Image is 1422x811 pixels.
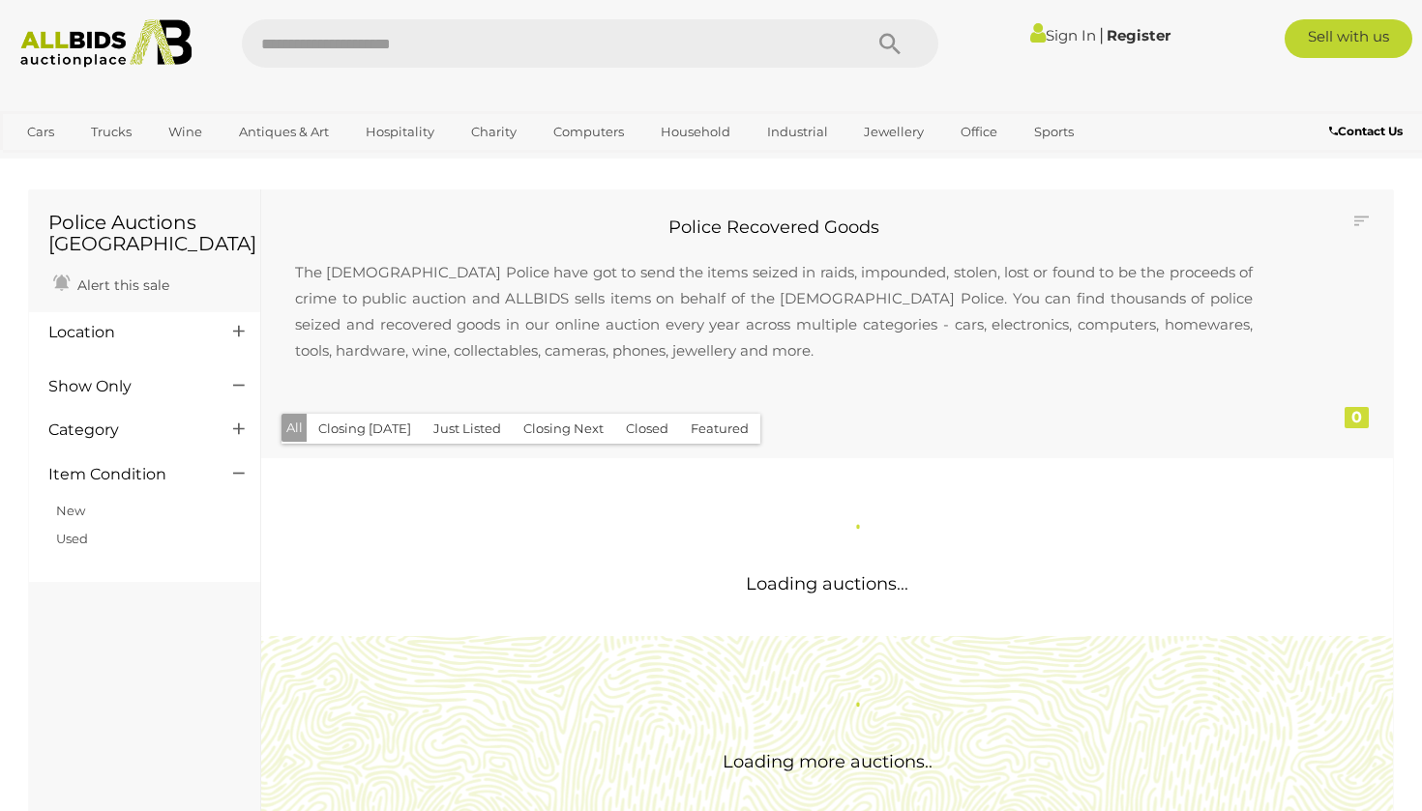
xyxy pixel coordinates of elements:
[78,116,144,148] a: Trucks
[948,116,1010,148] a: Office
[541,116,637,148] a: Computers
[1030,26,1096,44] a: Sign In
[48,324,204,341] h4: Location
[755,116,841,148] a: Industrial
[648,116,743,148] a: Household
[48,212,241,254] h1: Police Auctions [GEOGRAPHIC_DATA]
[15,116,67,148] a: Cars
[73,276,169,294] span: Alert this sale
[842,19,938,68] button: Search
[353,116,447,148] a: Hospitality
[276,240,1272,383] p: The [DEMOGRAPHIC_DATA] Police have got to send the items seized in raids, impounded, stolen, lost...
[679,414,760,444] button: Featured
[422,414,513,444] button: Just Listed
[48,378,204,395] h4: Show Only
[11,19,202,68] img: Allbids.com.au
[851,116,936,148] a: Jewellery
[48,421,204,439] h4: Category
[15,148,177,180] a: [GEOGRAPHIC_DATA]
[56,503,85,518] a: New
[1329,121,1407,142] a: Contact Us
[307,414,423,444] button: Closing [DATE]
[723,751,933,772] span: Loading more auctions..
[1022,116,1086,148] a: Sports
[614,414,680,444] button: Closed
[276,218,1272,238] h2: Police Recovered Goods
[48,466,204,483] h4: Item Condition
[56,531,88,546] a: Used
[156,116,215,148] a: Wine
[746,573,908,594] span: Loading auctions...
[281,414,308,442] button: All
[1285,19,1412,58] a: Sell with us
[1107,26,1170,44] a: Register
[1099,24,1104,45] span: |
[512,414,615,444] button: Closing Next
[459,116,529,148] a: Charity
[48,269,174,298] a: Alert this sale
[1345,407,1369,428] div: 0
[226,116,341,148] a: Antiques & Art
[1329,124,1403,138] b: Contact Us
